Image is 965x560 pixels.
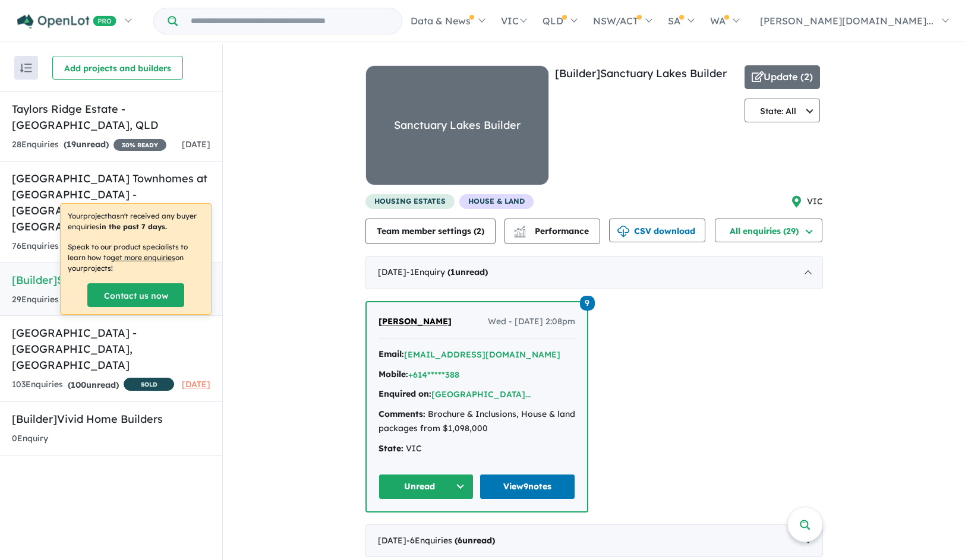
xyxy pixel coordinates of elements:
[480,474,575,499] a: View9notes
[617,226,629,238] img: download icon
[379,349,404,359] strong: Email:
[406,267,488,277] span: - 1 Enquir y
[124,378,174,391] span: SOLD
[555,67,727,80] a: [Builder]Sanctuary Lakes Builder
[406,535,495,546] span: - 6 Enquir ies
[458,535,462,546] span: 6
[12,170,210,235] h5: [GEOGRAPHIC_DATA] Townhomes at [GEOGRAPHIC_DATA] - [GEOGRAPHIC_DATA] , [GEOGRAPHIC_DATA]
[12,432,48,446] div: 0 Enquir y
[365,524,823,558] div: [DATE]
[68,379,119,390] strong: ( unread)
[87,283,184,307] a: Contact us now
[379,369,408,379] strong: Mobile:
[459,194,534,209] span: House & Land
[379,443,403,454] strong: State:
[365,219,496,244] button: Team member settings (2)
[745,65,821,89] button: Update (2)
[580,295,595,311] a: 9
[12,101,210,133] h5: Taylors Ridge Estate - [GEOGRAPHIC_DATA] , QLD
[379,388,431,399] strong: Enquired on:
[379,407,575,436] div: Brochure & Inclusions, House & land packages from $1,098,000
[365,256,823,289] div: [DATE]
[609,219,705,242] button: CSV download
[52,56,183,80] button: Add projects and builders
[379,474,474,499] button: Unread
[182,379,210,390] span: [DATE]
[17,14,116,29] img: Openlot PRO Logo White
[580,296,595,311] span: 9
[12,378,174,393] div: 103 Enquir ies
[68,211,204,232] p: Your project hasn't received any buyer enquiries
[477,226,481,236] span: 2
[12,293,109,307] div: 29 Enquir ies
[404,349,560,361] button: [EMAIL_ADDRESS][DOMAIN_NAME]
[365,194,455,209] span: housing estates
[455,535,495,546] strong: ( unread)
[760,15,934,27] span: [PERSON_NAME][DOMAIN_NAME]...
[715,219,822,242] button: All enquiries (29)
[12,138,166,152] div: 28 Enquir ies
[514,229,526,237] img: bar-chart.svg
[745,99,821,122] button: State: All
[99,222,167,231] b: in the past 7 days.
[365,65,549,194] a: Sanctuary Lakes Builder
[379,409,425,419] strong: Comments:
[12,272,210,288] h5: [Builder] Sanctuary Lakes Builder
[68,242,204,274] p: Speak to our product specialists to learn how to on your projects !
[379,442,575,456] div: VIC
[64,139,109,150] strong: ( unread)
[12,239,166,254] div: 76 Enquir ies
[447,267,488,277] strong: ( unread)
[431,389,531,400] a: [GEOGRAPHIC_DATA]...
[488,315,575,329] span: Wed - [DATE] 2:08pm
[20,64,32,72] img: sort.svg
[504,219,600,244] button: Performance
[394,116,521,135] div: Sanctuary Lakes Builder
[67,139,76,150] span: 19
[111,253,175,262] u: get more enquiries
[71,379,86,390] span: 100
[514,226,525,232] img: line-chart.svg
[113,139,166,151] span: 30 % READY
[450,267,455,277] span: 1
[12,325,210,373] h5: [GEOGRAPHIC_DATA] - [GEOGRAPHIC_DATA] , [GEOGRAPHIC_DATA]
[12,411,210,427] h5: [Builder] Vivid Home Builders
[431,388,531,401] button: [GEOGRAPHIC_DATA]...
[379,315,452,329] a: [PERSON_NAME]
[379,316,452,327] span: [PERSON_NAME]
[516,226,589,236] span: Performance
[807,195,823,209] span: VIC
[182,139,210,150] span: [DATE]
[180,8,399,34] input: Try estate name, suburb, builder or developer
